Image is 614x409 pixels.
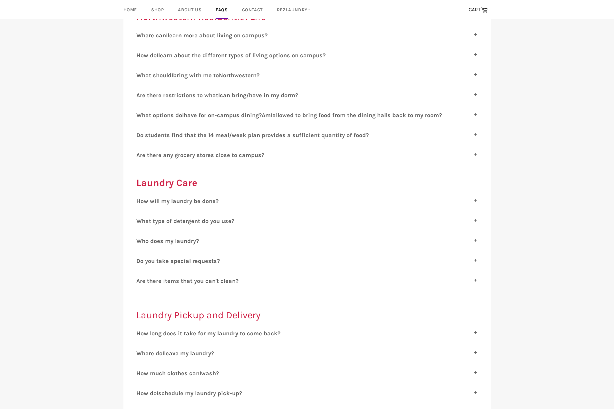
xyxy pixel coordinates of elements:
[136,132,478,139] label: D
[158,52,326,59] span: learn about the different types of living options on campus?
[171,0,208,19] a: About Us
[117,0,143,19] a: Home
[173,72,219,79] span: bring with me to
[136,350,478,357] label: W I
[141,370,200,377] span: ow much clothes can
[140,92,218,99] span: re there restrictions to what
[201,370,219,377] span: wash?
[136,32,478,39] label: W I
[136,112,478,119] label: W I A I
[140,257,220,265] span: o you take special requests?
[136,390,478,397] label: H I
[184,112,262,119] span: have for on-campus dining?
[142,112,182,119] span: hat options do
[141,390,157,397] span: ow do
[136,330,478,337] label: H
[141,330,280,337] span: ow long does it take for my laundry to come back?
[136,257,478,265] label: D
[209,0,234,19] a: FAQs
[142,237,199,245] span: ho does my laundry?
[136,277,478,284] label: A
[141,52,157,59] span: ow do
[168,32,268,39] span: learn more about living on campus?
[136,92,478,99] label: A I
[142,350,162,357] span: here do
[136,237,478,245] label: W
[265,112,271,119] span: m
[136,198,478,205] label: H
[158,390,242,397] span: schedule my laundry pick-up?
[270,0,317,19] a: RezLaundry
[142,218,234,225] span: hat type of detergent do you use?
[220,92,298,99] span: can bring/have in my dorm?
[136,152,478,159] label: A
[136,72,478,79] label: W I N
[136,52,478,59] label: H I
[145,0,170,19] a: Shop
[140,277,239,284] span: re there items that you can't clean?
[142,32,166,39] span: here can
[272,112,442,119] span: allowed to bring food from the dining halls back to my room?
[236,0,269,19] a: Contact
[136,370,478,377] label: H I
[136,309,478,322] h2: Laundry Pickup and Delivery
[465,3,491,17] a: CART
[136,176,478,190] h2: Laundry Care
[141,198,219,205] span: ow will my laundry be done?
[164,350,214,357] span: leave my laundry?
[140,132,369,139] span: o students find that the 14 meal/week plan provides a sufficient quantity of food?
[142,72,171,79] span: hat should
[140,152,264,159] span: re there any grocery stores close to campus?
[136,218,478,225] label: W
[223,72,259,79] span: orthwestern?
